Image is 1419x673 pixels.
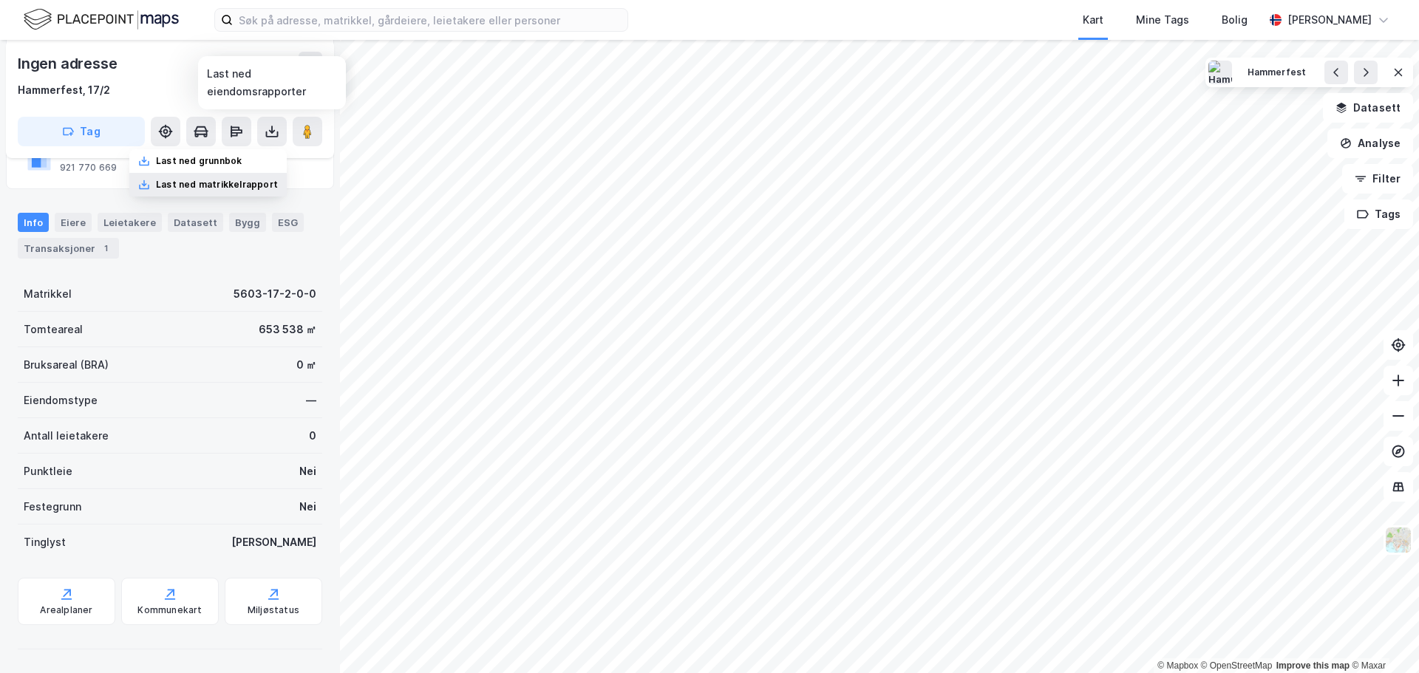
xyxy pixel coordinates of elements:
div: — [306,392,316,409]
div: 921 770 669 [60,162,117,174]
div: Eiere [55,213,92,232]
div: Kart [1083,11,1103,29]
div: Festegrunn [24,498,81,516]
div: Antall leietakere [24,427,109,445]
div: Bruksareal (BRA) [24,356,109,374]
button: Analyse [1327,129,1413,158]
button: Tag [18,117,145,146]
a: Mapbox [1157,660,1198,671]
button: Hammerfest [1238,61,1316,84]
div: 1 [98,241,113,256]
div: Nei [299,462,316,480]
div: [PERSON_NAME] [231,533,316,551]
div: 0 [309,427,316,445]
div: Ingen adresse [18,52,120,75]
div: Leietakere [98,213,162,232]
div: Bygg [229,213,266,232]
div: ESG [272,213,304,232]
button: Tags [1344,199,1413,229]
div: Last ned grunnbok [156,155,242,167]
div: Hammerfest [1248,66,1306,79]
img: Hammerfest [1208,61,1232,84]
button: Filter [1342,164,1413,194]
div: Info [18,213,49,232]
a: Improve this map [1276,660,1350,671]
div: Bolig [1222,11,1248,29]
div: 5603-17-2-0-0 [234,285,316,303]
div: [PERSON_NAME] [1287,11,1372,29]
div: 0 ㎡ [296,356,316,374]
div: Tomteareal [24,321,83,338]
div: Datasett [168,213,223,232]
input: Søk på adresse, matrikkel, gårdeiere, leietakere eller personer [233,9,627,31]
div: Miljøstatus [248,604,299,616]
div: Eiendomstype [24,392,98,409]
img: logo.f888ab2527a4732fd821a326f86c7f29.svg [24,7,179,33]
button: Datasett [1323,93,1413,123]
div: Arealplaner [40,604,92,616]
div: Transaksjoner [18,238,119,259]
div: Kommunekart [137,604,202,616]
div: 653 538 ㎡ [259,321,316,338]
iframe: Chat Widget [1345,602,1419,673]
div: Kontrollprogram for chat [1345,602,1419,673]
div: Punktleie [24,462,72,480]
img: Z [1384,526,1412,554]
div: Mine Tags [1136,11,1189,29]
div: Last ned matrikkelrapport [156,179,278,191]
div: Tinglyst [24,533,66,551]
a: OpenStreetMap [1201,660,1273,671]
div: Matrikkel [24,285,72,303]
div: Hammerfest, 17/2 [18,81,110,99]
div: Nei [299,498,316,516]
